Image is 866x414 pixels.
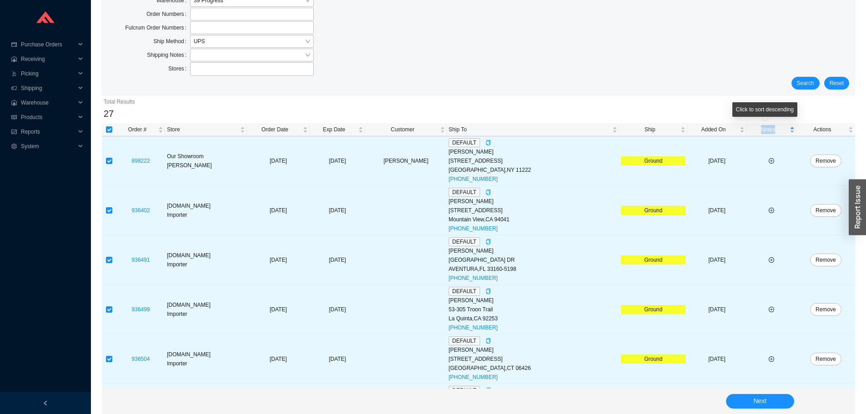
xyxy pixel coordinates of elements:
div: [DATE] [311,255,363,264]
button: Search [791,77,820,90]
span: Customer [367,125,438,134]
span: plus-circle [769,356,774,362]
div: Copy [486,386,491,395]
td: [PERSON_NAME] [365,136,447,186]
td: [DATE] [687,334,746,384]
div: [PERSON_NAME] [449,345,617,354]
td: [DATE] [247,136,310,186]
label: Stores [168,62,190,75]
span: copy [486,190,491,195]
div: [DATE] [311,354,363,364]
span: setting [11,144,17,149]
span: DEFAULT [449,287,480,296]
td: [DATE] [687,285,746,334]
button: Remove [810,303,841,316]
th: Customer sortable [365,123,447,136]
span: Remove [816,156,836,165]
span: Order # [118,125,156,134]
span: Receiving [21,52,75,66]
div: Copy [486,287,491,296]
div: Total Results [104,97,853,106]
span: DEFAULT [449,188,480,197]
div: [PERSON_NAME] [449,246,617,255]
span: credit-card [11,42,17,47]
span: plus-circle [769,158,774,164]
th: Order Date sortable [247,123,310,136]
div: [GEOGRAPHIC_DATA] DR [449,255,617,264]
div: [GEOGRAPHIC_DATA] , NY 11222 [449,165,617,175]
span: Actions [798,125,846,134]
a: [PHONE_NUMBER] [449,176,498,182]
td: [DATE] [247,334,310,384]
td: [DATE] [247,235,310,285]
span: Added On [689,125,738,134]
span: System [21,139,75,154]
label: Fulcrum Order Numbers [125,21,190,34]
button: Remove [810,353,841,365]
th: Added On sortable [687,123,746,136]
span: copy [486,388,491,393]
span: DEFAULT [449,138,480,147]
label: Order Numbers [146,8,190,20]
span: plus-circle [769,257,774,263]
div: Ground [621,156,686,165]
span: Next [753,396,766,406]
label: Shipping Notes [147,49,190,61]
div: [DOMAIN_NAME] Importer [167,350,245,368]
span: Remove [816,305,836,314]
span: DEFAULT [449,386,480,395]
span: Shipping [21,81,75,95]
span: Reports [21,125,75,139]
div: Ground [621,305,686,314]
span: Order Date [249,125,301,134]
span: Ship To [449,125,611,134]
th: Order # sortable [116,123,165,136]
span: plus-circle [769,307,774,312]
div: Click to sort descending [732,102,797,117]
span: Remove [816,354,836,364]
div: [DOMAIN_NAME] Importer [167,300,245,319]
a: [PHONE_NUMBER] [449,225,498,232]
a: 936504 [132,356,150,362]
a: [PHONE_NUMBER] [449,324,498,331]
div: Ground [621,206,686,215]
span: copy [486,239,491,244]
div: 53-305 Troon Trail [449,305,617,314]
span: Warehouse [21,95,75,110]
label: Ship Method [153,35,190,48]
span: 27 [104,109,114,119]
span: copy [486,338,491,344]
div: [GEOGRAPHIC_DATA] , CT 06426 [449,364,617,373]
span: Store [167,125,238,134]
span: left [43,400,48,406]
div: Mountain View , CA 94041 [449,215,617,224]
div: [STREET_ADDRESS] [449,156,617,165]
span: Reset [830,79,844,88]
button: Remove [810,155,841,167]
a: 898222 [132,158,150,164]
div: [DATE] [311,156,363,165]
th: Ship To sortable [447,123,619,136]
td: [DATE] [247,285,310,334]
div: [STREET_ADDRESS] [449,354,617,364]
button: Next [726,394,794,409]
span: UPS [194,35,310,47]
span: read [11,115,17,120]
th: Exp Date sortable [310,123,365,136]
button: Reset [824,77,849,90]
div: Ground [621,354,686,364]
div: [DOMAIN_NAME] Importer [167,201,245,219]
th: Ship sortable [619,123,687,136]
td: [DATE] [247,186,310,235]
div: [DATE] [311,206,363,215]
td: [DATE] [687,136,746,186]
span: copy [486,289,491,294]
button: Remove [810,254,841,266]
th: Actions sortable [796,123,855,136]
div: Ground [621,255,686,264]
span: DEFAULT [449,336,480,345]
div: Our Showroom [PERSON_NAME] [167,152,245,170]
div: Copy [486,336,491,345]
span: Remove [816,206,836,215]
span: fund [11,129,17,135]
